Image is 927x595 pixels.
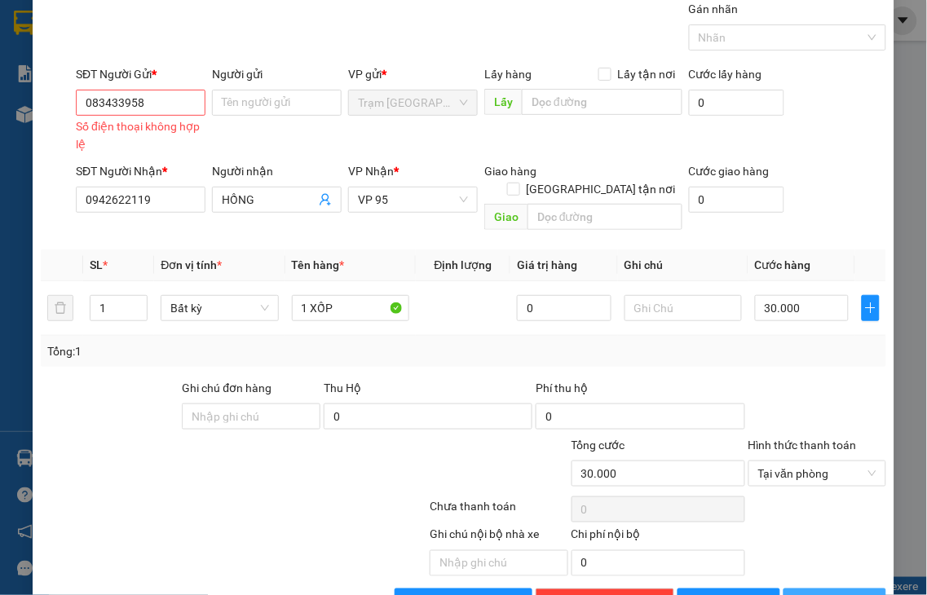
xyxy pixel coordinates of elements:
span: Lấy [484,89,522,115]
label: Cước lấy hàng [689,68,762,81]
div: SĐT Người Gửi [76,65,205,83]
span: Tổng cước [572,439,625,452]
span: Bất kỳ [170,296,268,320]
span: VP Nhận [348,165,394,178]
div: Người gửi [212,65,342,83]
input: Cước giao hàng [689,187,784,213]
label: Hình thức thanh toán [748,439,857,452]
span: Trạm Ninh Hải [358,90,468,115]
div: Phí thu hộ [536,379,744,403]
input: Ghi Chú [625,295,742,321]
div: Chưa thanh toán [428,497,570,526]
th: Ghi chú [618,249,748,281]
span: VP 95 [358,187,468,212]
div: Tổng: 1 [47,342,360,360]
span: Cước hàng [755,258,811,271]
input: VD: Bàn, Ghế [292,295,409,321]
span: plus [863,302,879,315]
b: Biên nhận gởi hàng hóa [105,24,157,156]
label: Ghi chú đơn hàng [182,381,271,394]
span: Thu Hộ [324,381,361,394]
span: Lấy tận nơi [611,65,682,83]
div: Ghi chú nội bộ nhà xe [430,526,568,550]
div: Chi phí nội bộ [572,526,745,550]
span: [GEOGRAPHIC_DATA] tận nơi [520,180,682,198]
button: delete [47,295,73,321]
div: Người nhận [212,162,342,180]
div: VP gửi [348,65,478,83]
label: Cước giao hàng [689,165,770,178]
span: Tên hàng [292,258,345,271]
input: Dọc đường [528,204,682,230]
span: Giao hàng [484,165,536,178]
input: Nhập ghi chú [430,550,568,576]
span: Đơn vị tính [161,258,222,271]
input: 0 [517,295,611,321]
span: SL [90,258,103,271]
label: Gán nhãn [689,2,739,15]
div: Số điện thoại không hợp lệ [76,117,205,153]
span: Giá trị hàng [517,258,577,271]
input: Ghi chú đơn hàng [182,403,320,430]
span: Tại văn phòng [758,461,877,486]
span: Giao [484,204,528,230]
input: Cước lấy hàng [689,90,784,116]
span: Định lượng [435,258,492,271]
input: Dọc đường [522,89,682,115]
span: user-add [319,193,332,206]
span: Lấy hàng [484,68,532,81]
div: SĐT Người Nhận [76,162,205,180]
b: An Anh Limousine [20,105,90,182]
button: plus [862,295,880,321]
